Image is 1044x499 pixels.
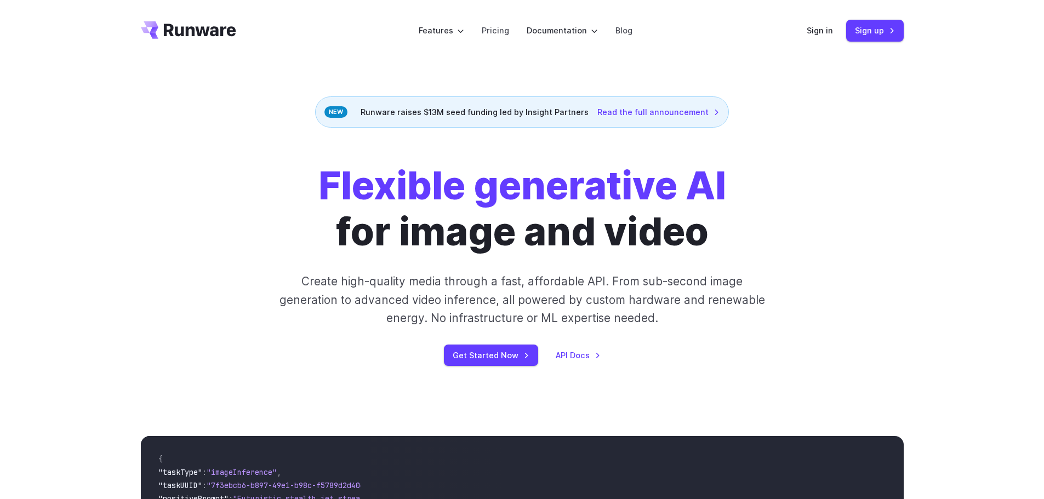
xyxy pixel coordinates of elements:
span: : [202,467,207,477]
p: Create high-quality media through a fast, affordable API. From sub-second image generation to adv... [278,272,766,327]
span: "taskType" [158,467,202,477]
span: , [277,467,281,477]
a: Sign up [846,20,904,41]
strong: Flexible generative AI [318,162,726,209]
span: "7f3ebcb6-b897-49e1-b98c-f5789d2d40d7" [207,480,373,490]
div: Runware raises $13M seed funding led by Insight Partners [315,96,729,128]
a: Sign in [807,24,833,37]
a: Read the full announcement [597,106,720,118]
a: Pricing [482,24,509,37]
h1: for image and video [318,163,726,255]
span: { [158,454,163,464]
a: API Docs [556,349,601,362]
a: Blog [615,24,632,37]
span: : [202,480,207,490]
label: Documentation [527,24,598,37]
span: "imageInference" [207,467,277,477]
a: Get Started Now [444,345,538,366]
a: Go to / [141,21,236,39]
label: Features [419,24,464,37]
span: "taskUUID" [158,480,202,490]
